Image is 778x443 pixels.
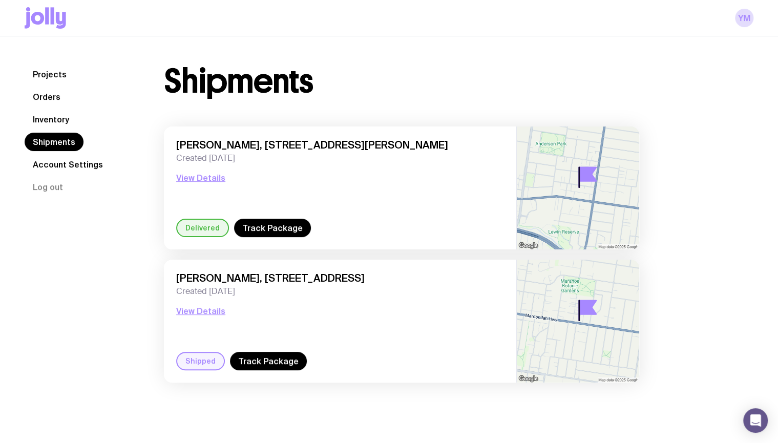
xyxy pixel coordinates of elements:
[25,88,69,106] a: Orders
[176,139,504,151] span: [PERSON_NAME], [STREET_ADDRESS][PERSON_NAME]
[176,172,225,184] button: View Details
[234,219,311,237] a: Track Package
[25,178,71,196] button: Log out
[176,219,229,237] div: Delivered
[230,352,307,370] a: Track Package
[176,305,225,317] button: View Details
[517,260,639,383] img: staticmap
[176,352,225,370] div: Shipped
[25,65,75,83] a: Projects
[176,272,504,284] span: [PERSON_NAME], [STREET_ADDRESS]
[176,153,504,163] span: Created [DATE]
[176,286,504,297] span: Created [DATE]
[735,9,753,27] a: YM
[164,65,313,98] h1: Shipments
[25,155,111,174] a: Account Settings
[743,408,768,433] div: Open Intercom Messenger
[25,133,83,151] a: Shipments
[517,126,639,249] img: staticmap
[25,110,77,129] a: Inventory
